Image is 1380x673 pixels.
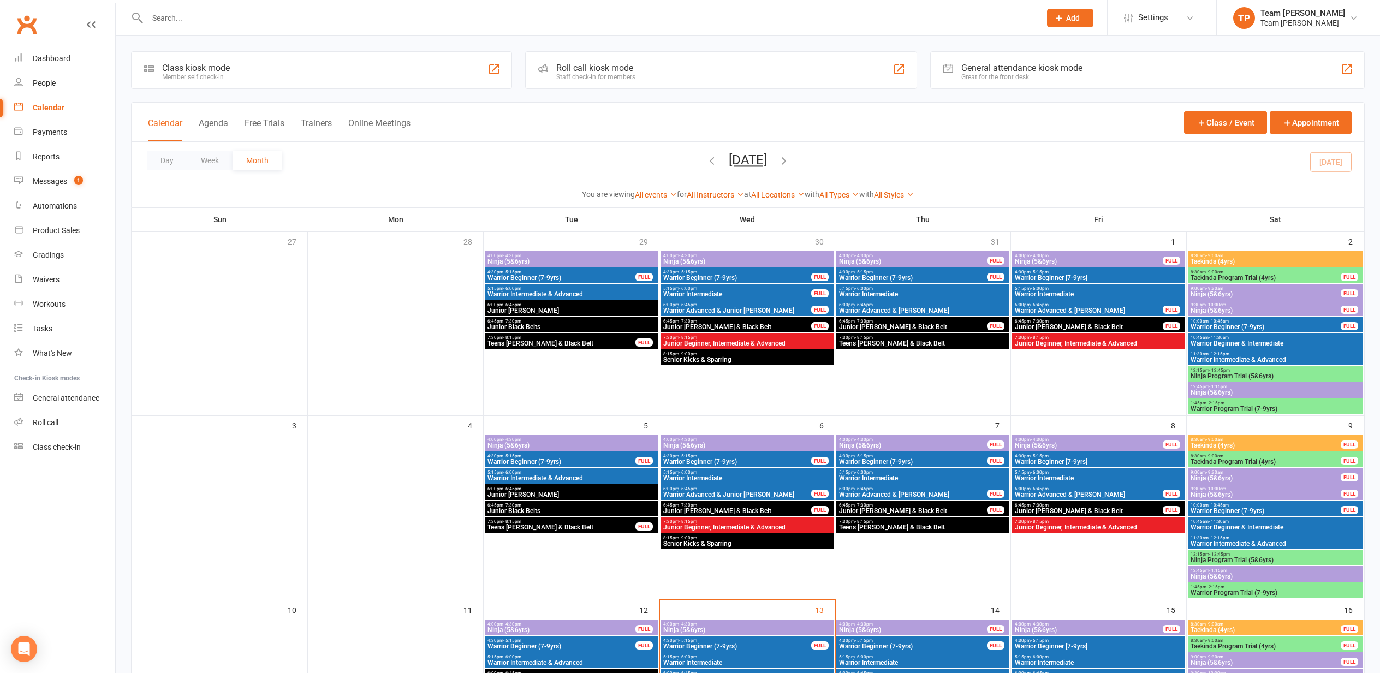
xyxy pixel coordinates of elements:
span: 8:30am [1190,270,1341,275]
a: All Locations [751,190,805,199]
span: 4:00pm [838,253,988,258]
span: 6:45pm [1014,503,1163,508]
span: - 8:15pm [503,335,521,340]
th: Thu [835,208,1011,231]
button: Online Meetings [348,118,411,141]
strong: for [677,190,687,199]
span: - 5:15pm [1031,270,1049,275]
span: 6:00pm [663,486,812,491]
div: Tasks [33,324,52,333]
div: Messages [33,177,67,186]
span: 4:30pm [487,270,636,275]
span: - 5:15pm [679,454,697,458]
div: Open Intercom Messenger [11,636,37,662]
span: Ninja (5&6yrs) [1014,442,1163,449]
strong: You are viewing [582,190,635,199]
div: FULL [635,338,653,347]
span: Settings [1138,5,1168,30]
span: - 6:00pm [503,286,521,291]
div: Roll call [33,418,58,427]
div: Product Sales [33,226,80,235]
div: FULL [635,457,653,465]
span: - 5:15pm [1031,454,1049,458]
span: Warrior Beginner (7-9yrs) [838,458,988,465]
th: Sun [132,208,308,231]
span: Teens [PERSON_NAME] & Black Belt [487,340,636,347]
div: 31 [991,232,1010,250]
span: - 6:45pm [679,302,697,307]
div: Waivers [33,275,60,284]
a: Product Sales [14,218,115,243]
span: Ninja (5&6yrs) [1190,389,1361,396]
span: 5:15pm [838,286,1007,291]
div: FULL [1163,322,1180,330]
span: 6:00pm [663,302,812,307]
span: - 7:30pm [679,503,697,508]
span: Warrior Beginner (7-9yrs) [487,458,636,465]
span: 5:15pm [1014,286,1183,291]
a: Automations [14,194,115,218]
span: 5:15pm [663,470,831,475]
span: - 4:30pm [855,253,873,258]
span: Warrior Advanced & Junior [PERSON_NAME] [663,491,812,498]
span: Warrior Advanced & [PERSON_NAME] [838,491,988,498]
span: Warrior Intermediate & Advanced [487,475,656,481]
span: - 6:45pm [855,302,873,307]
span: Junior Black Belts [487,324,656,330]
span: Warrior Beginner [7-9yrs] [1014,275,1183,281]
span: - 5:15pm [503,270,521,275]
span: - 6:45pm [679,486,697,491]
a: Reports [14,145,115,169]
th: Fri [1011,208,1187,231]
span: - 6:00pm [1031,286,1049,291]
div: FULL [1163,490,1180,498]
div: Team [PERSON_NAME] [1260,18,1345,28]
div: 8 [1171,416,1186,434]
a: All events [635,190,677,199]
span: Ninja (5&6yrs) [838,258,988,265]
strong: at [744,190,751,199]
a: Roll call [14,410,115,435]
span: - 4:30pm [503,253,521,258]
span: Ninja (5&6yrs) [838,442,988,449]
div: What's New [33,349,72,358]
span: 6:00pm [1014,302,1163,307]
div: Workouts [33,300,66,308]
span: 6:00pm [838,486,988,491]
span: Junior [PERSON_NAME] & Black Belt [1014,324,1163,330]
div: Great for the front desk [961,73,1082,81]
div: FULL [1341,322,1358,330]
span: - 1:15pm [1209,384,1227,389]
span: 4:30pm [487,454,636,458]
span: Ninja (5&6yrs) [1190,307,1341,314]
span: Ninja (5&6yrs) [487,442,656,449]
div: 1 [1171,232,1186,250]
span: 6:45pm [663,319,812,324]
span: 8:30am [1190,253,1361,258]
button: Appointment [1270,111,1352,134]
span: Warrior Beginner (7-9yrs) [838,275,988,281]
span: 4:30pm [838,454,988,458]
span: Warrior Beginner (7-9yrs) [663,458,812,465]
span: 6:45pm [1014,319,1163,324]
span: Ninja (5&6yrs) [487,258,656,265]
span: 5:15pm [663,286,812,291]
span: Warrior Intermediate [663,291,812,297]
a: Tasks [14,317,115,341]
span: - 6:00pm [679,470,697,475]
span: Junior [PERSON_NAME] & Black Belt [838,324,988,330]
div: Calendar [33,103,64,112]
strong: with [859,190,874,199]
div: Class check-in [33,443,81,451]
button: Calendar [148,118,182,141]
span: Warrior Intermediate [1014,291,1183,297]
span: Junior Beginner, Intermediate & Advanced [663,340,831,347]
span: - 10:45am [1209,319,1229,324]
div: General attendance kiosk mode [961,63,1082,73]
div: 6 [819,416,835,434]
span: Taekinda Program Trial (4yrs) [1190,275,1341,281]
span: - 9:30am [1206,470,1223,475]
span: - 7:30pm [1031,319,1049,324]
span: Teens [PERSON_NAME] & Black Belt [838,340,1007,347]
span: 10:45am [1190,335,1361,340]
